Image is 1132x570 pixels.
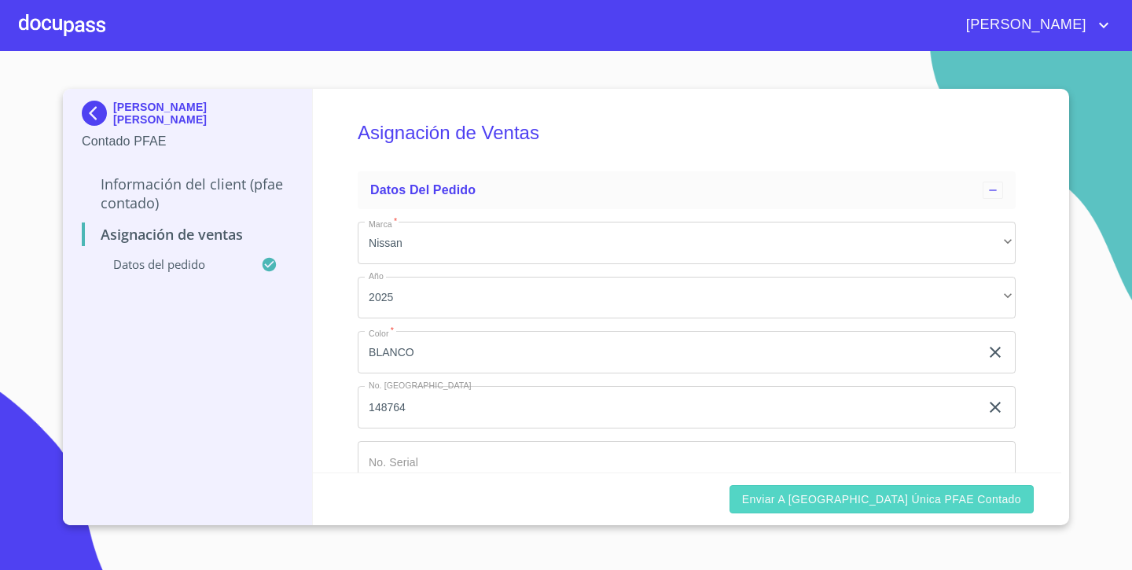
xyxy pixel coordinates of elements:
[730,485,1034,514] button: Enviar a [GEOGRAPHIC_DATA] única PFAE contado
[986,343,1005,362] button: clear input
[358,222,1016,264] div: Nissan
[358,277,1016,319] div: 2025
[82,101,113,126] img: Docupass spot blue
[82,132,293,151] p: Contado PFAE
[82,175,293,212] p: Información del Client (PFAE contado)
[82,225,293,244] p: Asignación de Ventas
[986,398,1005,417] button: clear input
[954,13,1113,38] button: account of current user
[82,101,293,132] div: [PERSON_NAME] [PERSON_NAME]
[742,490,1021,509] span: Enviar a [GEOGRAPHIC_DATA] única PFAE contado
[113,101,293,126] p: [PERSON_NAME] [PERSON_NAME]
[358,101,1016,165] h5: Asignación de Ventas
[82,256,261,272] p: Datos del pedido
[358,171,1016,209] div: Datos del pedido
[954,13,1094,38] span: [PERSON_NAME]
[370,183,476,197] span: Datos del pedido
